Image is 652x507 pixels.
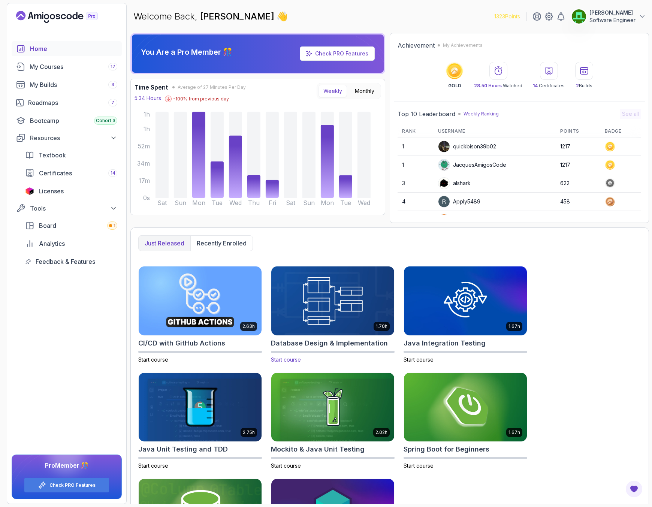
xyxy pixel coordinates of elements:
[300,46,375,61] a: Check PRO Features
[438,177,471,189] div: alshark
[375,429,387,435] p: 2.02h
[39,221,56,230] span: Board
[138,462,168,469] span: Start course
[438,196,480,208] div: Apply5489
[138,266,262,363] a: CI/CD with GitHub Actions card2.63hCI/CD with GitHub ActionsStart course
[30,44,117,53] div: Home
[30,80,117,89] div: My Builds
[114,223,115,229] span: 1
[556,211,600,229] td: 337
[350,85,379,97] button: Monthly
[12,113,122,128] a: bootcamp
[576,83,592,89] p: Builds
[315,50,368,57] a: Check PRO Features
[30,133,117,142] div: Resources
[139,177,150,184] tspan: 17m
[139,373,262,442] img: Java Unit Testing and TDD card
[404,462,434,469] span: Start course
[556,125,600,138] th: Points
[533,83,538,88] span: 14
[556,156,600,174] td: 1217
[30,204,117,213] div: Tools
[157,199,167,206] tspan: Sat
[271,444,365,455] h2: Mockito & Java Unit Testing
[111,64,115,70] span: 17
[438,214,450,226] img: user profile image
[600,125,641,138] th: Badge
[138,356,168,363] span: Start course
[143,194,150,202] tspan: 0s
[556,138,600,156] td: 1217
[12,202,122,215] button: Tools
[438,196,450,207] img: user profile image
[398,174,434,193] td: 3
[30,116,117,125] div: Bootcamp
[398,41,435,50] h2: Achievement
[39,151,66,160] span: Textbook
[434,125,556,138] th: Username
[404,373,527,442] img: Spring Boot for Beginners card
[438,214,504,226] div: wildmongoosefb425
[620,109,641,119] button: See all
[36,257,95,266] span: Feedback & Features
[438,141,496,153] div: quickbison39b02
[438,159,506,171] div: JacquesAmigosCode
[12,131,122,145] button: Resources
[271,373,394,442] img: Mockito & Java Unit Testing card
[138,338,225,348] h2: CI/CD with GitHub Actions
[12,59,122,74] a: courses
[138,372,262,470] a: Java Unit Testing and TDD card2.75hJava Unit Testing and TDDStart course
[242,323,255,329] p: 2.63h
[443,42,483,48] p: My Achievements
[398,193,434,211] td: 4
[25,187,34,195] img: jetbrains icon
[111,82,114,88] span: 3
[271,372,395,470] a: Mockito & Java Unit Testing card2.02hMockito & Java Unit TestingStart course
[21,236,122,251] a: analytics
[572,9,586,24] img: user profile image
[269,199,276,206] tspan: Fri
[494,13,520,20] p: 1323 Points
[145,239,184,248] p: Just released
[398,211,434,229] td: 5
[398,109,455,118] h2: Top 10 Leaderboard
[135,94,161,102] p: 5.34 Hours
[175,199,186,206] tspan: Sun
[571,9,646,24] button: user profile image[PERSON_NAME]Software Engineer
[271,338,388,348] h2: Database Design & Implementation
[508,323,520,329] p: 1.67h
[556,193,600,211] td: 458
[96,118,115,124] span: Cohort 3
[197,239,247,248] p: Recently enrolled
[178,84,246,90] span: Average of 27 Minutes Per Day
[286,199,296,206] tspan: Sat
[39,239,65,248] span: Analytics
[135,83,168,92] h3: Time Spent
[576,83,579,88] span: 2
[144,111,150,118] tspan: 1h
[464,111,499,117] p: Weekly Ranking
[24,477,109,493] button: Check PRO Features
[12,77,122,92] a: builds
[212,199,223,206] tspan: Tue
[398,138,434,156] td: 1
[404,266,527,363] a: Java Integration Testing card1.67hJava Integration TestingStart course
[404,444,489,455] h2: Spring Boot for Beginners
[192,199,205,206] tspan: Mon
[144,125,150,133] tspan: 1h
[271,266,395,363] a: Database Design & Implementation card1.70hDatabase Design & ImplementationStart course
[21,184,122,199] a: licenses
[376,323,387,329] p: 1.70h
[39,169,72,178] span: Certificates
[438,178,450,189] img: user profile image
[12,95,122,110] a: roadmaps
[625,480,643,498] button: Open Feedback Button
[275,9,290,24] span: 👋
[404,356,434,363] span: Start course
[28,98,117,107] div: Roadmaps
[190,236,253,251] button: Recently enrolled
[589,16,636,24] p: Software Engineer
[173,96,229,102] p: -100 % from previous day
[533,83,565,89] p: Certificates
[243,429,255,435] p: 2.75h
